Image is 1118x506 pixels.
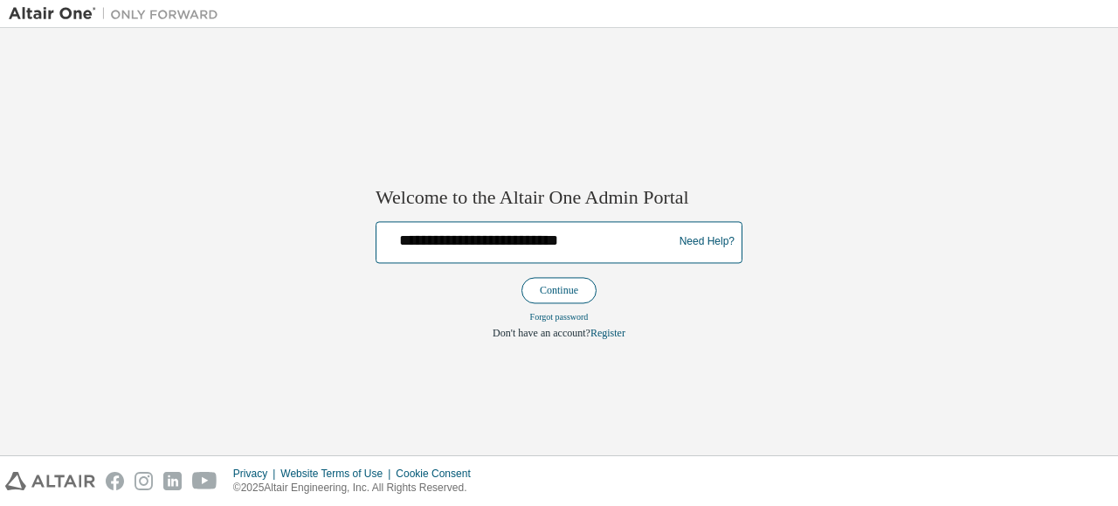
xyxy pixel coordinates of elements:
[233,467,280,481] div: Privacy
[192,472,217,490] img: youtube.svg
[163,472,182,490] img: linkedin.svg
[5,472,95,490] img: altair_logo.svg
[680,242,735,243] a: Need Help?
[233,481,481,496] p: © 2025 Altair Engineering, Inc. All Rights Reserved.
[106,472,124,490] img: facebook.svg
[530,312,589,322] a: Forgot password
[521,277,597,303] button: Continue
[376,186,742,211] h2: Welcome to the Altair One Admin Portal
[135,472,153,490] img: instagram.svg
[590,327,625,339] a: Register
[493,327,590,339] span: Don't have an account?
[9,5,227,23] img: Altair One
[396,467,480,481] div: Cookie Consent
[280,467,396,481] div: Website Terms of Use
